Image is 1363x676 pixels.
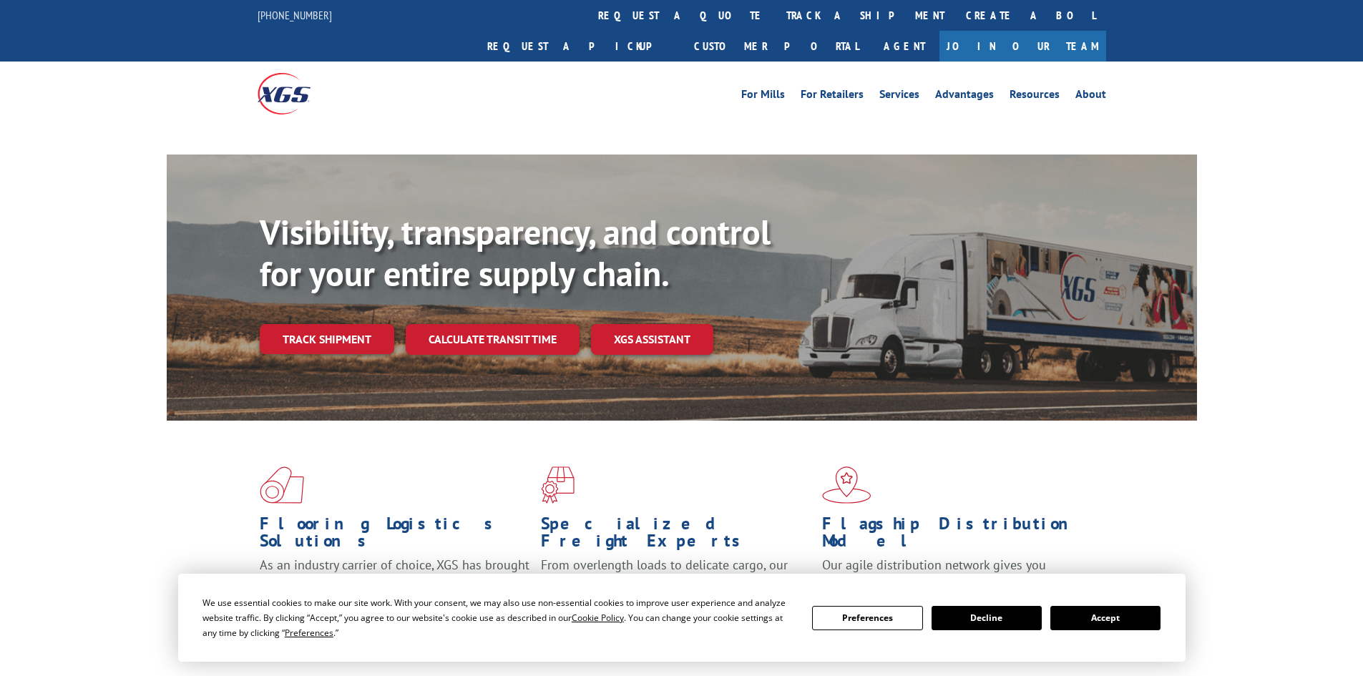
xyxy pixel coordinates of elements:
a: Calculate transit time [406,324,580,355]
span: Cookie Policy [572,612,624,624]
a: Resources [1010,89,1060,104]
span: Preferences [285,627,333,639]
span: As an industry carrier of choice, XGS has brought innovation and dedication to flooring logistics... [260,557,529,607]
a: [PHONE_NUMBER] [258,8,332,22]
button: Accept [1050,606,1161,630]
p: From overlength loads to delicate cargo, our experienced staff knows the best way to move your fr... [541,557,811,620]
img: xgs-icon-focused-on-flooring-red [541,466,575,504]
a: About [1075,89,1106,104]
h1: Flagship Distribution Model [822,515,1093,557]
h1: Specialized Freight Experts [541,515,811,557]
a: Customer Portal [683,31,869,62]
a: Advantages [935,89,994,104]
a: For Mills [741,89,785,104]
h1: Flooring Logistics Solutions [260,515,530,557]
div: We use essential cookies to make our site work. With your consent, we may also use non-essential ... [202,595,795,640]
span: Our agile distribution network gives you nationwide inventory management on demand. [822,557,1085,590]
img: xgs-icon-flagship-distribution-model-red [822,466,871,504]
b: Visibility, transparency, and control for your entire supply chain. [260,210,771,295]
a: Agent [869,31,939,62]
img: xgs-icon-total-supply-chain-intelligence-red [260,466,304,504]
button: Preferences [812,606,922,630]
button: Decline [932,606,1042,630]
a: Request a pickup [477,31,683,62]
a: Track shipment [260,324,394,354]
a: XGS ASSISTANT [591,324,713,355]
a: Services [879,89,919,104]
a: Join Our Team [939,31,1106,62]
a: For Retailers [801,89,864,104]
div: Cookie Consent Prompt [178,574,1186,662]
